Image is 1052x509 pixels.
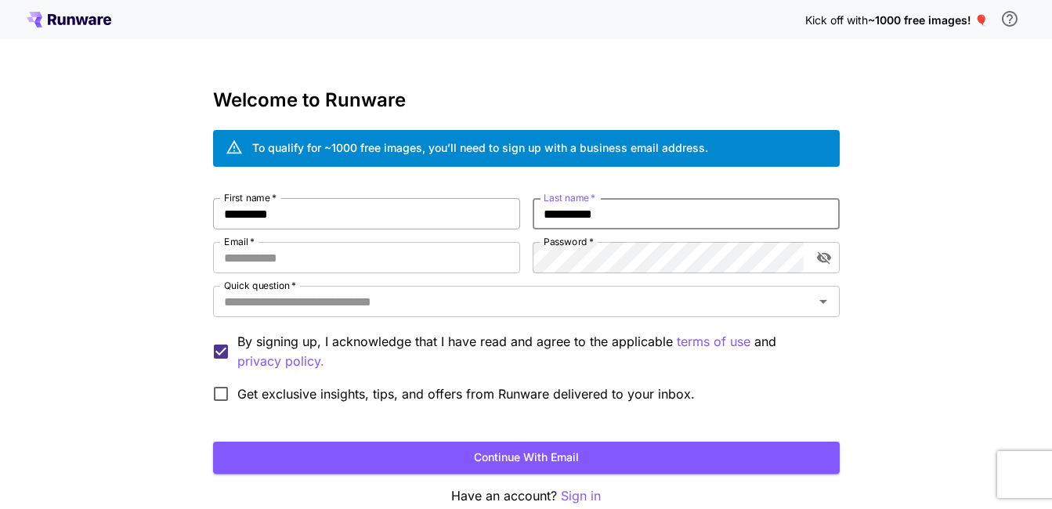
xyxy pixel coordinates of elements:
[213,486,840,506] p: Have an account?
[224,191,277,204] label: First name
[237,384,695,403] span: Get exclusive insights, tips, and offers from Runware delivered to your inbox.
[677,332,750,352] button: By signing up, I acknowledge that I have read and agree to the applicable and privacy policy.
[213,89,840,111] h3: Welcome to Runware
[224,279,296,292] label: Quick question
[805,13,868,27] span: Kick off with
[994,3,1025,34] button: In order to qualify for free credit, you need to sign up with a business email address and click ...
[812,291,834,312] button: Open
[544,191,595,204] label: Last name
[561,486,601,506] button: Sign in
[237,352,324,371] button: By signing up, I acknowledge that I have read and agree to the applicable terms of use and
[677,332,750,352] p: terms of use
[544,235,594,248] label: Password
[224,235,255,248] label: Email
[237,352,324,371] p: privacy policy.
[237,332,827,371] p: By signing up, I acknowledge that I have read and agree to the applicable and
[252,139,708,156] div: To qualify for ~1000 free images, you’ll need to sign up with a business email address.
[213,442,840,474] button: Continue with email
[868,13,988,27] span: ~1000 free images! 🎈
[810,244,838,272] button: toggle password visibility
